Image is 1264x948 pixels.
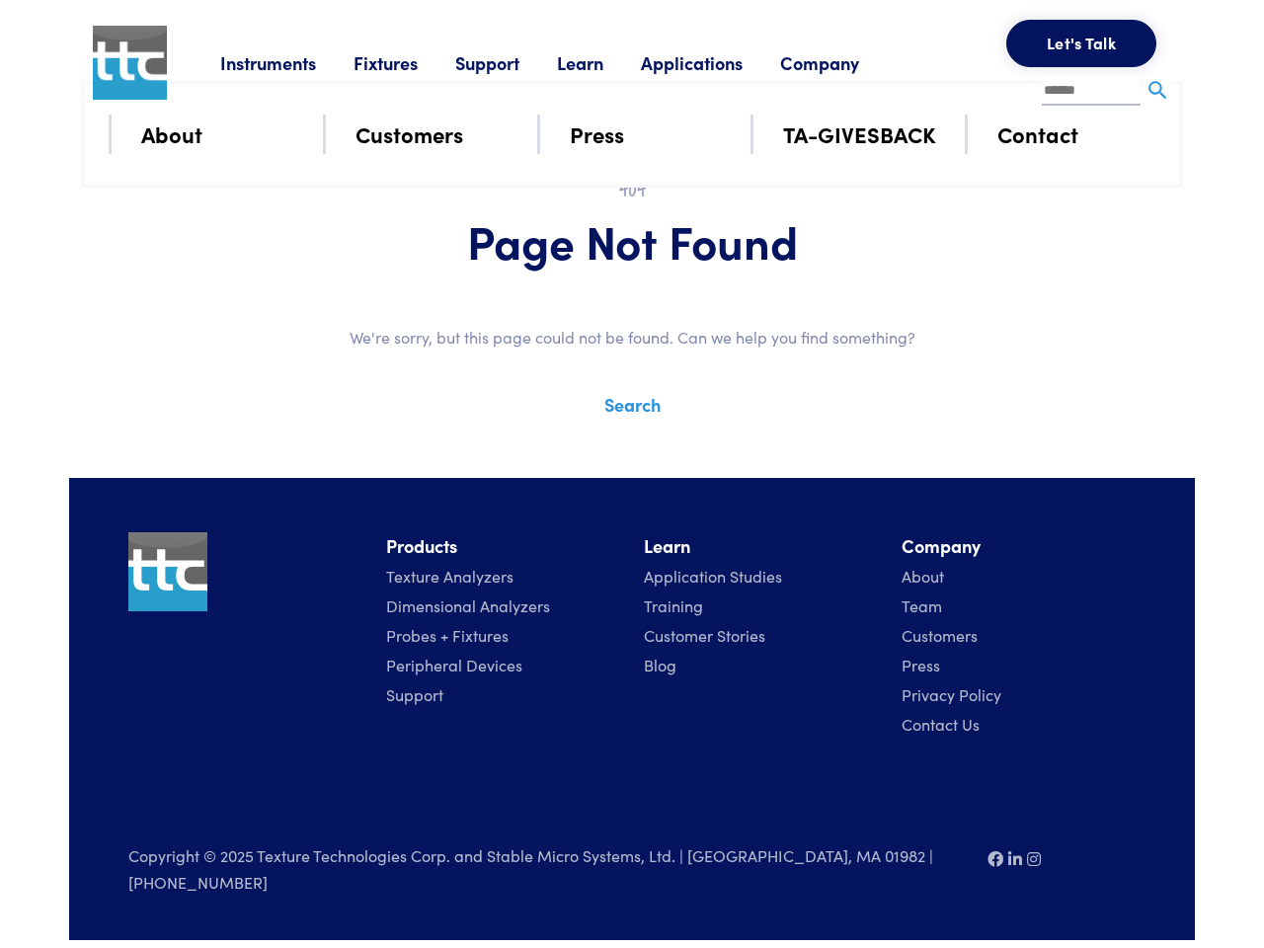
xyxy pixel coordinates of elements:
[902,594,942,616] a: Team
[902,624,978,646] a: Customers
[386,683,443,705] a: Support
[220,50,354,75] a: Instruments
[644,624,765,646] a: Customer Stories
[81,325,1183,351] p: We're sorry, but this page could not be found. Can we help you find something?
[141,117,202,151] a: About
[902,654,940,675] a: Press
[386,532,620,561] li: Products
[902,713,980,735] a: Contact Us
[902,532,1136,561] li: Company
[644,565,782,587] a: Application Studies
[93,26,167,100] img: ttc_logo_1x1_v1.0.png
[128,871,268,893] a: [PHONE_NUMBER]
[355,117,463,151] a: Customers
[128,532,207,611] img: ttc_logo_1x1_v1.0.png
[1006,20,1156,67] button: Let's Talk
[644,654,676,675] a: Blog
[386,565,513,587] a: Texture Analyzers
[902,683,1001,705] a: Privacy Policy
[386,654,522,675] a: Peripheral Devices
[604,392,661,417] a: Search
[902,565,944,587] a: About
[783,117,936,151] a: TA-GIVESBACK
[354,50,455,75] a: Fixtures
[455,50,557,75] a: Support
[570,117,624,151] a: Press
[641,50,780,75] a: Applications
[386,624,509,646] a: Probes + Fixtures
[557,50,641,75] a: Learn
[997,117,1078,151] a: Contact
[128,174,1136,204] h2: 404
[128,212,1136,270] h1: Page Not Found
[780,50,897,75] a: Company
[644,594,703,616] a: Training
[128,843,964,895] p: Copyright © 2025 Texture Technologies Corp. and Stable Micro Systems, Ltd. | [GEOGRAPHIC_DATA], M...
[644,532,878,561] li: Learn
[386,594,550,616] a: Dimensional Analyzers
